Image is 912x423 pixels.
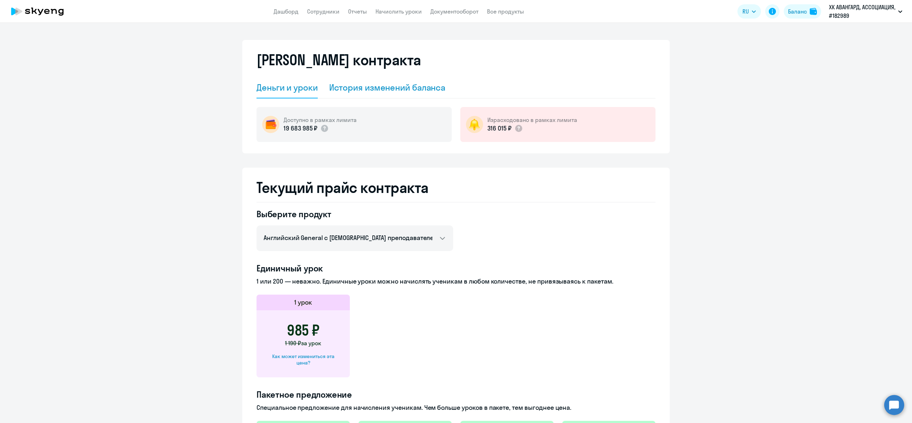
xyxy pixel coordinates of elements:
[301,340,321,347] span: за урок
[784,4,821,19] button: Балансbalance
[268,353,338,366] div: Как может измениться эта цена?
[466,116,483,133] img: bell-circle.png
[825,3,906,20] button: ХК АВАНГАРД, АССОЦИАЦИЯ, #182989
[487,116,577,124] h5: Израсходовано в рамках лимита
[256,277,655,286] p: 1 или 200 — неважно. Единичные уроки можно начислять ученикам в любом количестве, не привязываясь...
[284,124,317,133] p: 19 683 985 ₽
[348,8,367,15] a: Отчеты
[256,179,655,196] h2: Текущий прайс контракта
[262,116,279,133] img: wallet-circle.png
[737,4,761,19] button: RU
[284,116,357,124] h5: Доступно в рамках лимита
[375,8,422,15] a: Начислить уроки
[788,7,807,16] div: Баланс
[256,403,655,412] p: Специальное предложение для начисления ученикам. Чем больше уроков в пакете, тем выгоднее цена.
[487,8,524,15] a: Все продукты
[430,8,478,15] a: Документооборот
[287,322,320,339] h3: 985 ₽
[256,389,655,400] h4: Пакетное предложение
[742,7,749,16] span: RU
[307,8,340,15] a: Сотрудники
[256,208,453,220] h4: Выберите продукт
[274,8,299,15] a: Дашборд
[829,3,895,20] p: ХК АВАНГАРД, АССОЦИАЦИЯ, #182989
[810,8,817,15] img: balance
[329,82,446,93] div: История изменений баланса
[285,340,301,347] span: 1 190 ₽
[294,298,312,307] h5: 1 урок
[487,124,512,133] p: 316 015 ₽
[256,82,318,93] div: Деньги и уроки
[256,51,421,68] h2: [PERSON_NAME] контракта
[256,263,655,274] h4: Единичный урок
